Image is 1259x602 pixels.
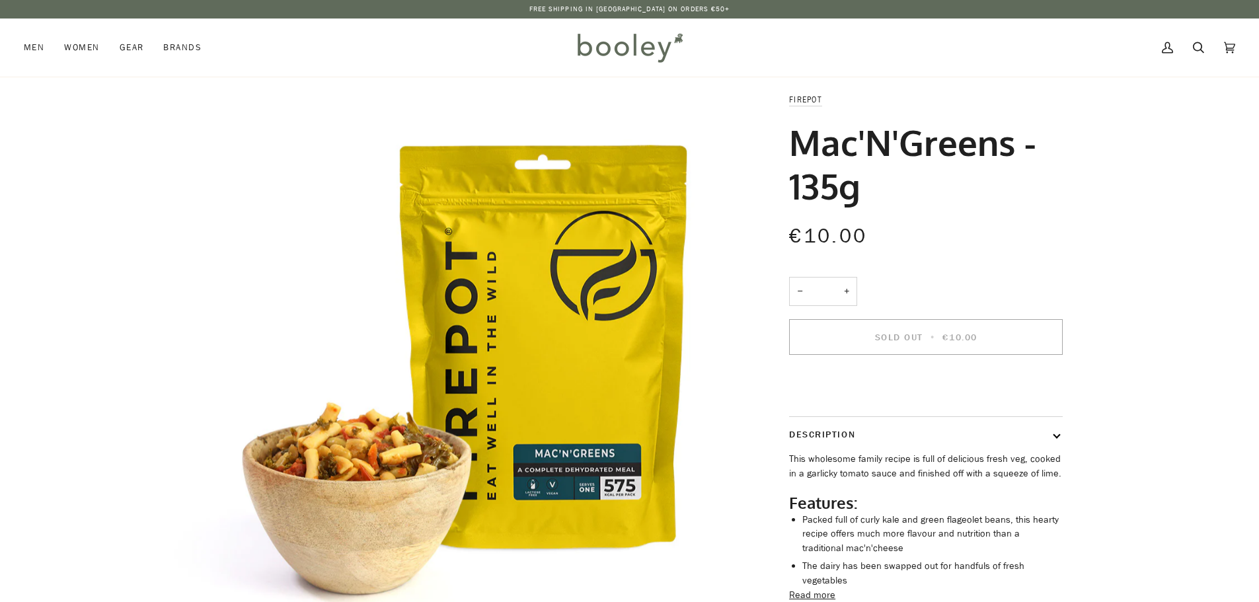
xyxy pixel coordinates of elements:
[942,331,977,344] span: €10.00
[54,19,109,77] a: Women
[24,19,54,77] a: Men
[572,28,687,67] img: Booley
[64,41,99,54] span: Women
[789,120,1053,207] h1: Mac'N'Greens - 135g
[789,277,810,307] button: −
[24,41,44,54] span: Men
[789,493,1063,513] h2: Features:
[836,277,857,307] button: +
[110,19,154,77] a: Gear
[529,4,730,15] p: Free Shipping in [GEOGRAPHIC_DATA] on Orders €50+
[789,223,867,250] span: €10.00
[153,19,211,77] a: Brands
[789,452,1063,480] p: This wholesome family recipe is full of delicious fresh veg, cooked in a garlicky tomato sauce an...
[163,41,202,54] span: Brands
[789,94,822,105] a: Firepot
[802,513,1063,556] li: Packed full of curly kale and green flageolet beans, this hearty recipe offers much more flavour ...
[802,559,1063,587] li: The dairy has been swapped out for handfuls of fresh vegetables
[789,319,1063,355] button: Sold Out • €10.00
[789,277,857,307] input: Quantity
[789,417,1063,452] button: Description
[875,331,923,344] span: Sold Out
[927,331,939,344] span: •
[120,41,144,54] span: Gear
